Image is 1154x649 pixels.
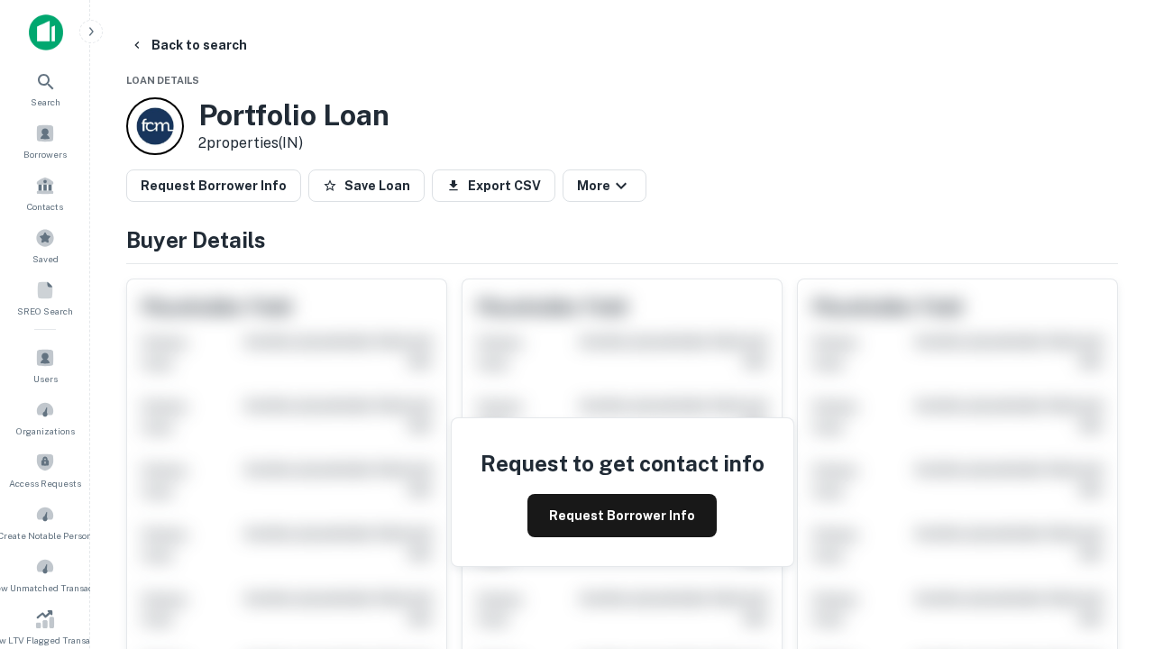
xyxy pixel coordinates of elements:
[5,550,85,599] a: Review Unmatched Transactions
[5,116,85,165] a: Borrowers
[5,341,85,389] a: Users
[432,169,555,202] button: Export CSV
[308,169,425,202] button: Save Loan
[27,199,63,214] span: Contacts
[5,445,85,494] a: Access Requests
[23,147,67,161] span: Borrowers
[5,64,85,113] a: Search
[198,98,389,133] h3: Portfolio Loan
[563,169,646,202] button: More
[5,273,85,322] a: SREO Search
[5,393,85,442] a: Organizations
[481,447,765,480] h4: Request to get contact info
[17,304,73,318] span: SREO Search
[29,14,63,50] img: capitalize-icon.png
[527,494,717,537] button: Request Borrower Info
[32,251,59,266] span: Saved
[5,221,85,270] a: Saved
[126,169,301,202] button: Request Borrower Info
[1064,447,1154,534] iframe: Chat Widget
[5,169,85,217] a: Contacts
[123,29,254,61] button: Back to search
[126,75,199,86] span: Loan Details
[33,371,58,386] span: Users
[9,476,81,490] span: Access Requests
[198,133,389,154] p: 2 properties (IN)
[16,424,75,438] span: Organizations
[126,224,1118,256] h4: Buyer Details
[31,95,60,109] span: Search
[5,498,85,546] a: Create Notable Person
